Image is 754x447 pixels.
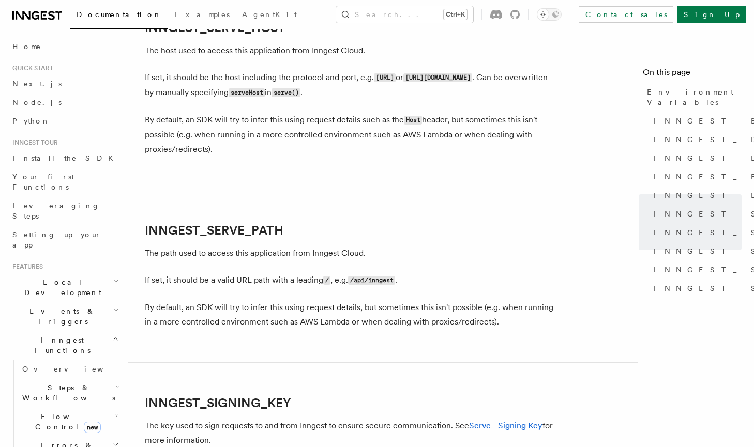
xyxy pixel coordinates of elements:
[8,74,122,93] a: Next.js
[8,64,53,72] span: Quick start
[12,202,100,220] span: Leveraging Steps
[8,93,122,112] a: Node.js
[649,130,742,149] a: INNGEST_DEV
[8,138,58,147] span: Inngest tour
[18,360,122,378] a: Overview
[323,276,330,285] code: /
[18,407,122,436] button: Flow Controlnew
[145,223,283,238] a: INNGEST_SERVE_PATH
[8,335,112,356] span: Inngest Functions
[649,186,742,205] a: INNGEST_LOG_LEVEL
[8,149,122,167] a: Install the SDK
[579,6,673,23] a: Contact sales
[145,246,559,260] p: The path used to access this application from Inngest Cloud.
[12,173,74,191] span: Your first Functions
[12,154,119,162] span: Install the SDK
[22,365,129,373] span: Overview
[12,230,101,249] span: Setting up your app
[8,331,122,360] button: Inngest Functions
[647,87,742,107] span: Environment Variables
[8,273,122,302] button: Local Development
[8,225,122,254] a: Setting up your app
[649,205,742,223] a: INNGEST_SERVE_HOST
[70,3,168,29] a: Documentation
[677,6,746,23] a: Sign Up
[145,70,559,100] p: If set, it should be the host including the protocol and port, e.g. or . Can be overwritten by ma...
[242,10,297,19] span: AgentKit
[77,10,162,19] span: Documentation
[145,113,559,157] p: By default, an SDK will try to infer this using request details such as the header, but sometimes...
[8,167,122,196] a: Your first Functions
[8,277,113,298] span: Local Development
[84,422,101,433] span: new
[12,117,50,125] span: Python
[649,149,742,167] a: INNGEST_ENV
[8,112,122,130] a: Python
[145,273,559,288] p: If set, it should be a valid URL path with a leading , e.g. .
[236,3,303,28] a: AgentKit
[649,242,742,260] a: INNGEST_SIGNING_KEY
[374,73,396,82] code: [URL]
[537,8,562,21] button: Toggle dark mode
[444,9,467,20] kbd: Ctrl+K
[168,3,236,28] a: Examples
[12,98,62,106] span: Node.js
[18,411,114,432] span: Flow Control
[649,167,742,186] a: INNGEST_EVENT_KEY
[649,112,742,130] a: INNGEST_BASE_URL
[336,6,473,23] button: Search...Ctrl+K
[12,80,62,88] span: Next.js
[145,300,559,329] p: By default, an SDK will try to infer this using request details, but sometimes this isn't possibl...
[8,37,122,56] a: Home
[174,10,230,19] span: Examples
[643,83,742,112] a: Environment Variables
[229,88,265,97] code: serveHost
[8,302,122,331] button: Events & Triggers
[145,43,559,58] p: The host used to access this application from Inngest Cloud.
[8,196,122,225] a: Leveraging Steps
[649,260,742,279] a: INNGEST_SIGNING_KEY_FALLBACK
[649,223,742,242] a: INNGEST_SERVE_PATH
[18,378,122,407] button: Steps & Workflows
[643,66,742,83] h4: On this page
[8,306,113,327] span: Events & Triggers
[18,382,115,403] span: Steps & Workflows
[8,263,43,271] span: Features
[145,396,291,410] a: INNGEST_SIGNING_KEY
[348,276,395,285] code: /api/inngest
[649,279,742,298] a: INNGEST_STREAMING
[272,88,300,97] code: serve()
[469,421,542,430] a: Serve - Signing Key
[12,41,41,52] span: Home
[403,73,472,82] code: [URL][DOMAIN_NAME]
[404,116,422,125] code: Host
